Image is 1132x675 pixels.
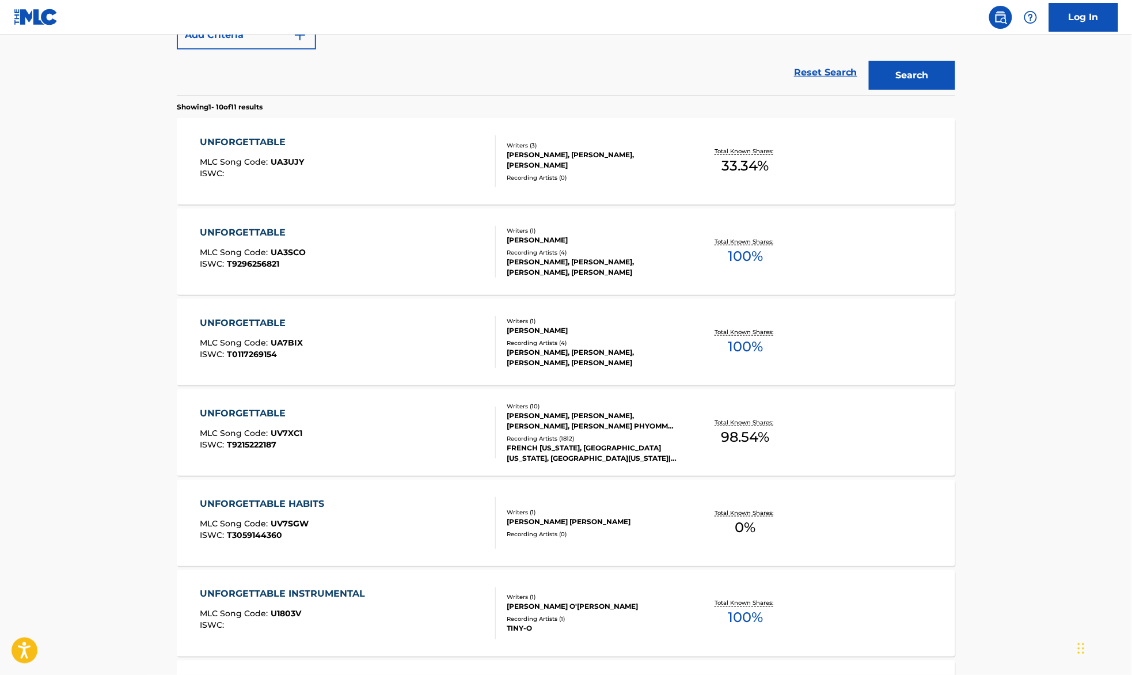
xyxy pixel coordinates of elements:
div: UNFORGETTABLE HABITS [200,497,331,511]
iframe: Chat Widget [1074,620,1132,675]
span: UA7BIX [271,337,303,348]
span: 100 % [728,336,763,357]
img: search [994,10,1008,24]
span: UV7XC1 [271,428,303,438]
button: Add Criteria [177,21,316,50]
div: Writers ( 1 ) [507,508,681,517]
span: T9296256821 [227,259,280,269]
span: MLC Song Code : [200,518,271,529]
p: Total Known Shares: [715,599,776,608]
div: Help [1019,6,1042,29]
div: Writers ( 3 ) [507,141,681,150]
span: T0117269154 [227,349,278,359]
a: Log In [1049,3,1118,32]
div: [PERSON_NAME] [507,235,681,245]
img: help [1024,10,1038,24]
div: TINY-O [507,624,681,634]
span: ISWC : [200,259,227,269]
span: MLC Song Code : [200,428,271,438]
span: MLC Song Code : [200,247,271,257]
div: Recording Artists ( 0 ) [507,530,681,539]
span: MLC Song Code : [200,609,271,619]
a: UNFORGETTABLEMLC Song Code:UA3UJYISWC:Writers (3)[PERSON_NAME], [PERSON_NAME], [PERSON_NAME]Recor... [177,118,955,204]
div: [PERSON_NAME] [PERSON_NAME] [507,517,681,527]
div: [PERSON_NAME], [PERSON_NAME], [PERSON_NAME] [507,150,681,170]
span: UA3UJY [271,157,305,167]
div: [PERSON_NAME], [PERSON_NAME], [PERSON_NAME], [PERSON_NAME] PHYOMM [US_STATE][PERSON_NAME] [PERSON... [507,411,681,431]
a: UNFORGETTABLEMLC Song Code:UV7XC1ISWC:T9215222187Writers (10)[PERSON_NAME], [PERSON_NAME], [PERSO... [177,389,955,476]
span: ISWC : [200,349,227,359]
p: Total Known Shares: [715,237,776,246]
div: Recording Artists ( 1 ) [507,615,681,624]
p: Total Known Shares: [715,418,776,427]
div: Recording Artists ( 4 ) [507,339,681,347]
button: Search [869,61,955,90]
span: UV7SGW [271,518,309,529]
span: UA3SCO [271,247,306,257]
a: UNFORGETTABLEMLC Song Code:UA3SCOISWC:T9296256821Writers (1)[PERSON_NAME]Recording Artists (4)[PE... [177,208,955,295]
span: ISWC : [200,439,227,450]
div: UNFORGETTABLE INSTRUMENTAL [200,587,371,601]
div: [PERSON_NAME], [PERSON_NAME], [PERSON_NAME], [PERSON_NAME] [507,347,681,368]
div: Writers ( 1 ) [507,317,681,325]
div: Recording Artists ( 1812 ) [507,434,681,443]
div: [PERSON_NAME] O'[PERSON_NAME] [507,602,681,612]
img: MLC Logo [14,9,58,25]
span: T9215222187 [227,439,277,450]
div: Recording Artists ( 4 ) [507,248,681,257]
a: UNFORGETTABLE INSTRUMENTALMLC Song Code:U1803VISWC:Writers (1)[PERSON_NAME] O'[PERSON_NAME]Record... [177,570,955,657]
span: MLC Song Code : [200,157,271,167]
p: Total Known Shares: [715,509,776,517]
a: UNFORGETTABLE HABITSMLC Song Code:UV7SGWISWC:T3059144360Writers (1)[PERSON_NAME] [PERSON_NAME]Rec... [177,480,955,566]
div: Writers ( 10 ) [507,402,681,411]
p: Total Known Shares: [715,328,776,336]
span: 98.54 % [721,427,770,448]
div: Drag [1078,631,1085,666]
span: T3059144360 [227,530,283,540]
p: Total Known Shares: [715,147,776,156]
div: UNFORGETTABLE [200,316,303,330]
span: 100 % [728,246,763,267]
span: ISWC : [200,530,227,540]
a: UNFORGETTABLEMLC Song Code:UA7BIXISWC:T0117269154Writers (1)[PERSON_NAME]Recording Artists (4)[PE... [177,299,955,385]
a: Reset Search [788,60,863,85]
div: Writers ( 1 ) [507,226,681,235]
div: Recording Artists ( 0 ) [507,173,681,182]
span: 33.34 % [722,156,769,176]
div: [PERSON_NAME], [PERSON_NAME], [PERSON_NAME], [PERSON_NAME] [507,257,681,278]
span: ISWC : [200,168,227,179]
div: [PERSON_NAME] [507,325,681,336]
div: UNFORGETTABLE [200,226,306,240]
div: FRENCH [US_STATE], [GEOGRAPHIC_DATA][US_STATE], [GEOGRAPHIC_DATA][US_STATE]|[PERSON_NAME], [GEOGR... [507,443,681,464]
div: UNFORGETTABLE [200,407,303,420]
span: 100 % [728,608,763,628]
div: UNFORGETTABLE [200,135,305,149]
a: Public Search [989,6,1012,29]
img: 9d2ae6d4665cec9f34b9.svg [293,28,307,42]
span: ISWC : [200,620,227,631]
span: U1803V [271,609,302,619]
span: 0 % [735,517,756,538]
p: Showing 1 - 10 of 11 results [177,102,263,112]
span: MLC Song Code : [200,337,271,348]
div: Writers ( 1 ) [507,593,681,602]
